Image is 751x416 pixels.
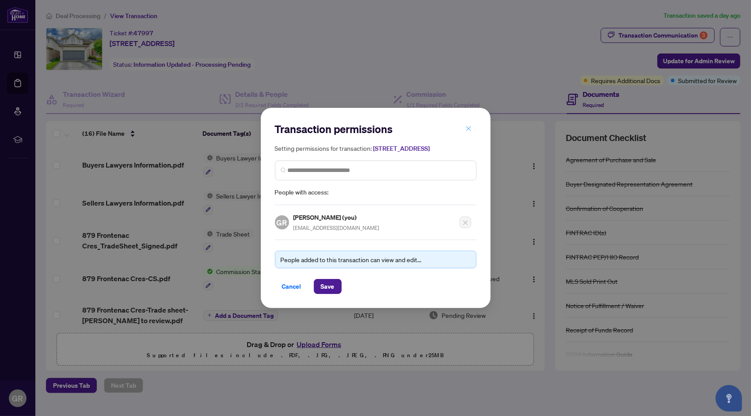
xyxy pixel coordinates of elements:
[374,145,430,153] span: [STREET_ADDRESS]
[281,255,471,264] div: People added to this transaction can view and edit...
[294,212,380,222] h5: [PERSON_NAME] (you)
[275,279,309,294] button: Cancel
[277,217,287,229] span: GR
[716,385,742,412] button: Open asap
[275,143,477,153] h5: Setting permissions for transaction:
[281,168,286,173] img: search_icon
[275,187,477,198] span: People with access:
[282,279,301,294] span: Cancel
[465,126,472,132] span: close
[314,279,342,294] button: Save
[275,122,477,136] h2: Transaction permissions
[321,279,335,294] span: Save
[294,225,380,231] span: [EMAIL_ADDRESS][DOMAIN_NAME]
